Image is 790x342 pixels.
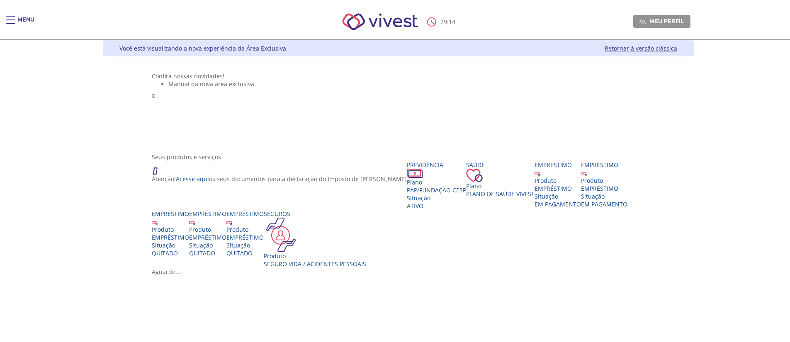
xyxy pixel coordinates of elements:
a: Seguros Produto Seguro Vida / Acidentes Pessoais [264,210,366,268]
div: Situação [152,241,189,249]
section: <span lang="pt-BR" dir="ltr">Visualizador do Conteúdo da Web</span> 1 [152,72,644,145]
a: Empréstimo Produto EMPRÉSTIMO Situação QUITADO [226,210,264,257]
span: PAP/Fundação CESP [407,186,466,194]
div: Produto [264,252,366,260]
div: Confira nossas novidades! [152,72,644,80]
div: Você está visualizando a nova experiência da Área Exclusiva [119,44,286,52]
section: <span lang="en" dir="ltr">ProdutosCard</span> [152,153,644,276]
a: Empréstimo Produto EMPRÉSTIMO Situação QUITADO [152,210,189,257]
span: 14 [449,18,455,26]
img: Vivest [333,4,427,39]
a: Meu perfil [633,15,690,27]
div: Produto [581,177,627,184]
img: ico_emprestimo.svg [152,219,158,226]
div: EMPRÉSTIMO [581,184,627,192]
div: Situação [226,241,264,249]
span: EM PAGAMENTO [535,200,581,208]
div: Produto [152,226,189,233]
div: Previdência [407,161,466,169]
img: ico_emprestimo.svg [189,219,195,226]
span: QUITADO [152,249,178,257]
span: QUITADO [189,249,215,257]
div: Produto [189,226,226,233]
a: Retornar à versão clássica [605,44,677,52]
div: EMPRÉSTIMO [189,233,226,241]
div: Empréstimo [152,210,189,218]
span: Meu perfil [649,17,684,25]
a: Acesse aqui [176,175,209,183]
div: Menu [17,16,34,32]
div: EMPRÉSTIMO [226,233,264,241]
div: Seguros [264,210,366,218]
div: Situação [407,194,466,202]
a: Saúde PlanoPlano de Saúde VIVEST [466,161,535,198]
span: EM PAGAMENTO [581,200,627,208]
div: Plano [407,178,466,186]
div: : [427,17,457,27]
div: Plano [466,182,535,190]
div: EMPRÉSTIMO [535,184,581,192]
img: ico_atencao.png [152,161,166,175]
span: Manual da nova área exclusiva [168,80,254,88]
span: Ativo [407,202,423,210]
span: QUITADO [226,249,253,257]
img: ico_emprestimo.svg [226,219,233,226]
img: ico_emprestimo.svg [535,170,541,177]
img: ico_seguros.png [264,218,298,252]
div: Empréstimo [581,161,627,169]
img: Meu perfil [639,19,646,25]
a: Empréstimo Produto EMPRÉSTIMO Situação QUITADO [189,210,226,257]
p: Atenção! os seus documentos para a declaração do Imposto de [PERSON_NAME] [152,175,407,183]
span: Plano de Saúde VIVEST [466,190,535,198]
a: Empréstimo Produto EMPRÉSTIMO Situação EM PAGAMENTO [581,161,627,208]
a: Previdência PlanoPAP/Fundação CESP SituaçãoAtivo [407,161,466,210]
span: 29 [440,18,447,26]
img: ico_emprestimo.svg [581,170,587,177]
div: Seus produtos e serviços [152,153,644,161]
div: Situação [535,192,581,200]
img: ico_coracao.png [466,169,483,182]
div: Saúde [466,161,535,169]
div: Aguarde... [152,268,644,276]
div: Situação [581,192,627,200]
div: Empréstimo [189,210,226,218]
div: Produto [226,226,264,233]
div: Empréstimo [535,161,581,169]
div: EMPRÉSTIMO [152,233,189,241]
div: Produto [535,177,581,184]
img: ico_dinheiro.png [407,169,423,178]
span: X [152,92,155,100]
div: Seguro Vida / Acidentes Pessoais [264,260,366,268]
div: Situação [189,241,226,249]
div: Empréstimo [226,210,264,218]
a: Empréstimo Produto EMPRÉSTIMO Situação EM PAGAMENTO [535,161,581,208]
